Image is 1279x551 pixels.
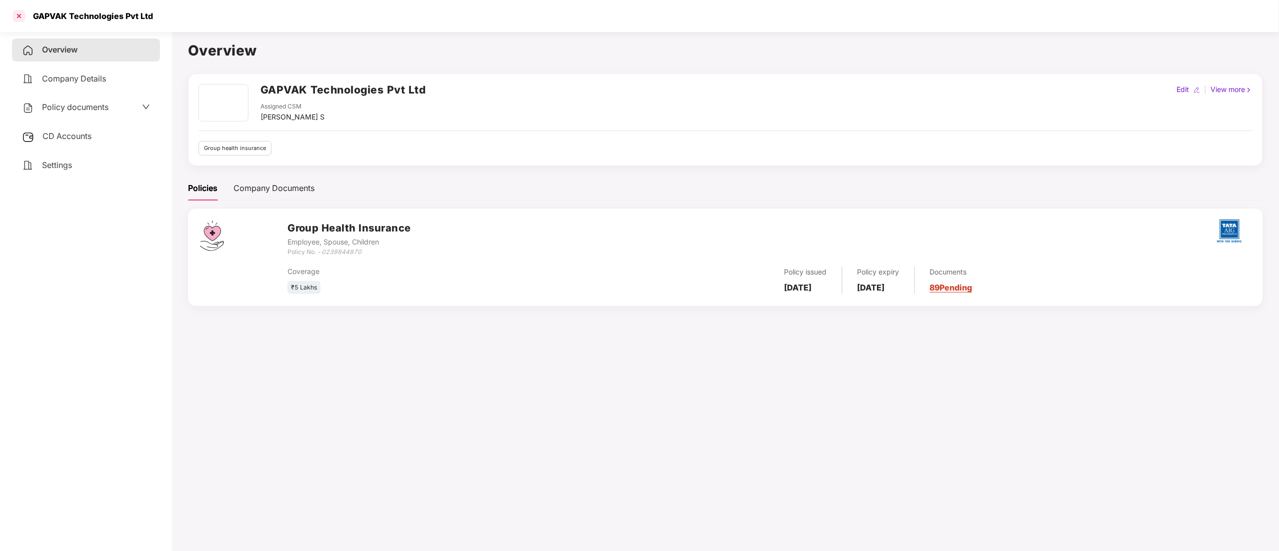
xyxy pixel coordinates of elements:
b: [DATE] [857,282,885,292]
div: Coverage [287,266,608,277]
img: tatag.png [1212,213,1247,248]
div: Policy No. - [287,247,411,257]
h1: Overview [188,39,1263,61]
img: svg+xml;base64,PHN2ZyB4bWxucz0iaHR0cDovL3d3dy53My5vcmcvMjAwMC9zdmciIHdpZHRoPSI0Ny43MTQiIGhlaWdodD... [200,220,224,251]
div: Policy issued [784,266,827,277]
div: [PERSON_NAME] S [260,111,324,122]
div: Company Documents [233,182,314,194]
div: GAPVAK Technologies Pvt Ltd [27,11,153,21]
span: Policy documents [42,102,108,112]
div: Assigned CSM [260,102,324,111]
span: CD Accounts [42,131,91,141]
img: svg+xml;base64,PHN2ZyB4bWxucz0iaHR0cDovL3d3dy53My5vcmcvMjAwMC9zdmciIHdpZHRoPSIyNCIgaGVpZ2h0PSIyNC... [22,102,34,114]
div: Policies [188,182,217,194]
div: View more [1209,84,1254,95]
img: svg+xml;base64,PHN2ZyB3aWR0aD0iMjUiIGhlaWdodD0iMjQiIHZpZXdCb3g9IjAgMCAyNSAyNCIgZmlsbD0ibm9uZSIgeG... [22,131,34,143]
img: svg+xml;base64,PHN2ZyB4bWxucz0iaHR0cDovL3d3dy53My5vcmcvMjAwMC9zdmciIHdpZHRoPSIyNCIgaGVpZ2h0PSIyNC... [22,73,34,85]
b: [DATE] [784,282,812,292]
div: Documents [930,266,972,277]
span: Settings [42,160,72,170]
img: editIcon [1193,86,1200,93]
div: Edit [1175,84,1191,95]
a: 89 Pending [930,282,972,292]
h2: GAPVAK Technologies Pvt Ltd [260,81,426,98]
img: svg+xml;base64,PHN2ZyB4bWxucz0iaHR0cDovL3d3dy53My5vcmcvMjAwMC9zdmciIHdpZHRoPSIyNCIgaGVpZ2h0PSIyNC... [22,44,34,56]
div: | [1202,84,1209,95]
span: Overview [42,44,77,54]
div: Policy expiry [857,266,899,277]
h3: Group Health Insurance [287,220,411,236]
div: Group health insurance [198,141,271,155]
span: Company Details [42,73,106,83]
img: rightIcon [1245,86,1252,93]
img: svg+xml;base64,PHN2ZyB4bWxucz0iaHR0cDovL3d3dy53My5vcmcvMjAwMC9zdmciIHdpZHRoPSIyNCIgaGVpZ2h0PSIyNC... [22,159,34,171]
span: down [142,103,150,111]
div: ₹5 Lakhs [287,281,320,294]
i: 0239844870 [321,248,361,255]
div: Employee, Spouse, Children [287,236,411,247]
